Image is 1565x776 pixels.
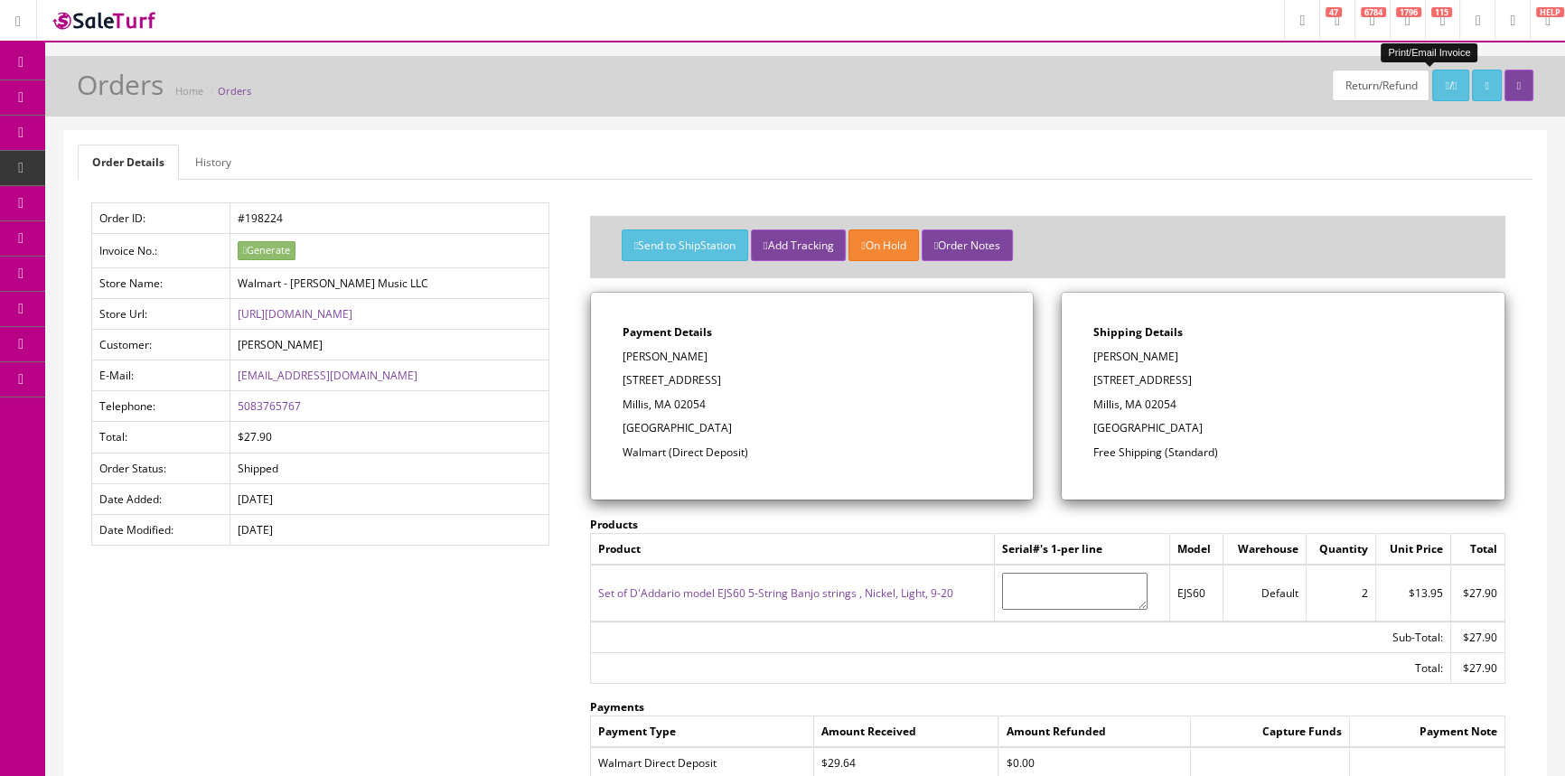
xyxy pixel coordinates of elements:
td: Customer: [92,330,230,360]
td: Telephone: [92,391,230,422]
a: [EMAIL_ADDRESS][DOMAIN_NAME] [238,368,417,383]
span: 115 [1431,7,1452,17]
td: Order Status: [92,453,230,483]
td: Warehouse [1223,534,1306,566]
td: $27.90 [1450,622,1504,653]
p: Free Shipping (Standard) [1093,444,1473,461]
strong: Payments [590,699,644,715]
td: Invoice No.: [92,234,230,268]
a: 5083765767 [238,398,301,414]
a: Orders [218,84,251,98]
span: HELP [1536,7,1564,17]
td: Amount Refunded [998,716,1191,748]
p: [PERSON_NAME] [623,349,1002,365]
td: Store Name: [92,267,230,298]
strong: Products [590,517,638,532]
td: Payment Note [1349,716,1504,748]
a: Set of D'Addario model EJS60 5-String Banjo strings , Nickel, Light, 9-20 [598,585,953,601]
td: Sub-Total: [590,622,1450,653]
p: Millis, MA 02054 [1093,397,1473,413]
td: Payment Type [590,716,814,748]
td: [PERSON_NAME] [230,330,549,360]
td: [DATE] [230,483,549,514]
p: Millis, MA 02054 [623,397,1002,413]
td: $13.95 [1376,565,1451,621]
strong: Payment Details [623,324,712,340]
td: Store Url: [92,298,230,329]
td: Shipped [230,453,549,483]
td: $27.90 [1450,565,1504,621]
p: [PERSON_NAME] [1093,349,1473,365]
a: / [1432,70,1469,101]
td: Capture Funds [1190,716,1349,748]
td: 2 [1306,565,1375,621]
p: [STREET_ADDRESS] [1093,372,1473,388]
td: Date Added: [92,483,230,514]
h1: Orders [77,70,164,99]
a: History [181,145,246,180]
img: SaleTurf [51,8,159,33]
p: Walmart (Direct Deposit) [623,444,1002,461]
td: Total: [92,422,230,453]
td: Date Modified: [92,514,230,545]
a: Return/Refund [1332,70,1429,101]
span: 6784 [1361,7,1386,17]
td: Default [1223,565,1306,621]
span: 1796 [1396,7,1421,17]
td: Walmart - [PERSON_NAME] Music LLC [230,267,549,298]
td: E-Mail: [92,360,230,391]
a: [URL][DOMAIN_NAME] [238,306,352,322]
td: $27.90 [230,422,549,453]
td: Unit Price [1376,534,1451,566]
a: Order Details [78,145,179,180]
span: 47 [1326,7,1342,17]
td: EJS60 [1170,565,1223,621]
td: $27.90 [1450,652,1504,683]
button: On Hold [848,229,918,261]
p: [GEOGRAPHIC_DATA] [1093,420,1473,436]
td: Product [590,534,994,566]
strong: Shipping Details [1093,324,1183,340]
p: [STREET_ADDRESS] [623,372,1002,388]
td: Model [1170,534,1223,566]
button: Send to ShipStation [622,229,748,261]
td: Serial#'s 1-per line [994,534,1169,566]
td: Quantity [1306,534,1375,566]
p: [GEOGRAPHIC_DATA] [623,420,1002,436]
td: Order ID: [92,203,230,234]
a: Home [175,84,203,98]
td: Total: [590,652,1450,683]
td: #198224 [230,203,549,234]
button: Generate [238,241,295,260]
td: [DATE] [230,514,549,545]
button: Add Tracking [751,229,846,261]
td: Amount Received [814,716,998,748]
td: Total [1450,534,1504,566]
div: Print/Email Invoice [1381,43,1477,62]
button: Order Notes [922,229,1013,261]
